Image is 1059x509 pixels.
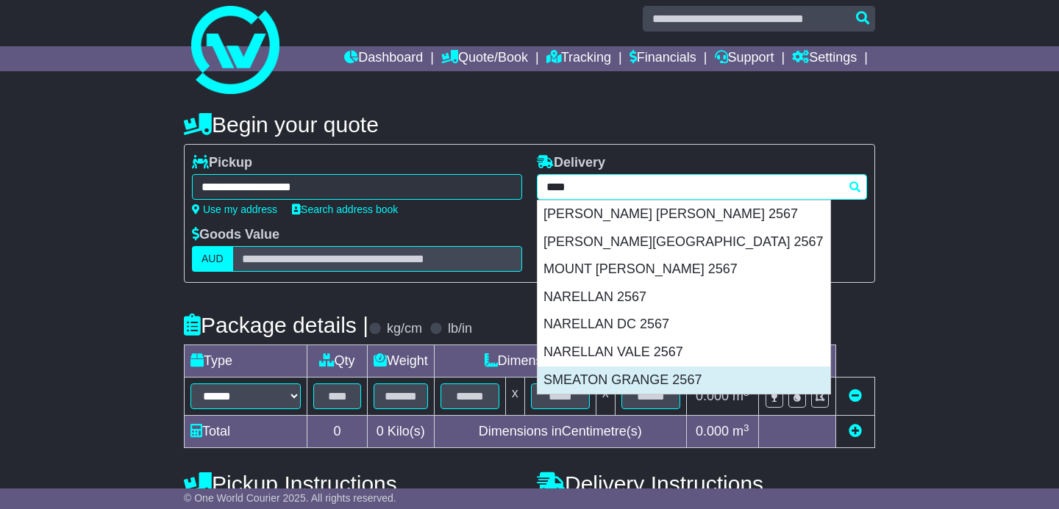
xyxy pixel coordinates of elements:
a: Quote/Book [441,46,528,71]
a: Add new item [849,424,862,438]
span: m [732,424,749,438]
span: 0 [377,424,384,438]
label: lb/in [448,321,472,337]
label: kg/cm [387,321,422,337]
sup: 3 [744,422,749,433]
h4: Package details | [184,313,368,337]
div: NARELLAN VALE 2567 [538,339,830,367]
span: m [732,389,749,403]
div: [PERSON_NAME][GEOGRAPHIC_DATA] 2567 [538,228,830,256]
a: Use my address [192,203,277,215]
sup: 3 [744,387,749,398]
span: 0.000 [696,424,729,438]
a: Dashboard [344,46,423,71]
h4: Delivery Instructions [537,472,875,496]
a: Search address book [292,203,398,215]
h4: Begin your quote [184,112,875,137]
div: NARELLAN 2567 [538,284,830,311]
label: Pickup [192,155,252,171]
td: x [505,378,524,416]
td: 0 [307,416,368,448]
div: MOUNT [PERSON_NAME] 2567 [538,256,830,284]
div: SMEATON GRANGE 2567 [538,367,830,394]
label: Delivery [537,155,605,171]
typeahead: Please provide city [537,174,867,200]
td: Weight [368,345,435,378]
td: Kilo(s) [368,416,435,448]
span: © One World Courier 2025. All rights reserved. [184,492,396,504]
td: x [596,378,615,416]
td: Qty [307,345,368,378]
label: AUD [192,246,233,272]
a: Support [715,46,774,71]
h4: Pickup Instructions [184,472,522,496]
td: Type [185,345,307,378]
td: Dimensions (L x W x H) [434,345,686,378]
div: NARELLAN DC 2567 [538,311,830,339]
td: Total [185,416,307,448]
div: [PERSON_NAME] [PERSON_NAME] 2567 [538,201,830,228]
a: Remove this item [849,389,862,403]
a: Financials [630,46,696,71]
span: 0.000 [696,389,729,403]
td: Dimensions in Centimetre(s) [434,416,686,448]
a: Settings [792,46,857,71]
a: Tracking [546,46,611,71]
label: Goods Value [192,227,279,243]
